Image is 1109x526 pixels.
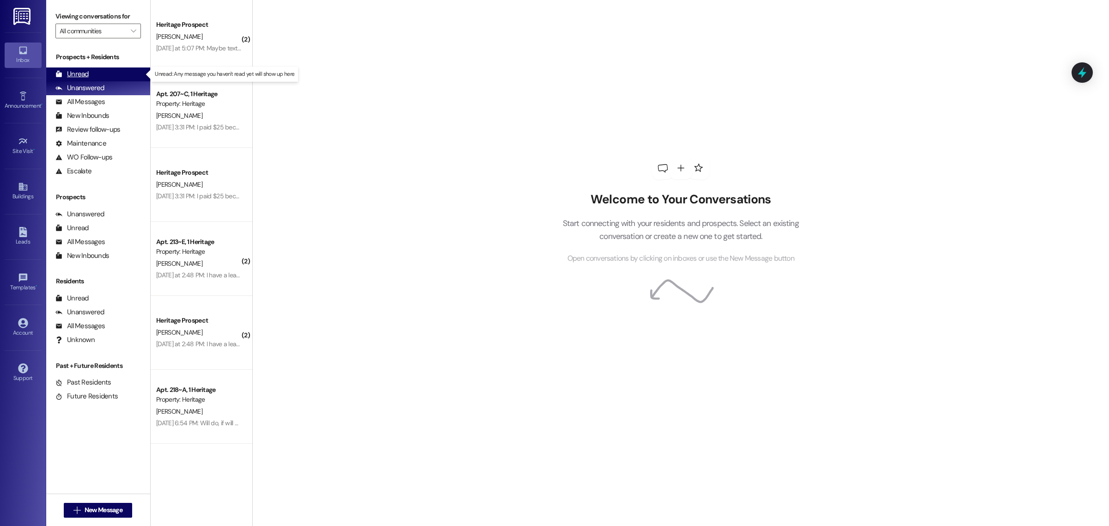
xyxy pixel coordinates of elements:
[46,361,150,371] div: Past + Future Residents
[156,168,242,177] div: Heritage Prospect
[64,503,132,518] button: New Message
[155,70,294,78] p: Unread: Any message you haven't read yet will show up here
[156,340,535,348] div: [DATE] at 2:48 PM: I have a lease agreement for winter as well. Can you send me the paperwork for...
[156,385,242,395] div: Apt. 218~A, 1 Heritage
[60,24,126,38] input: All communities
[55,139,106,148] div: Maintenance
[156,407,202,416] span: [PERSON_NAME]
[55,9,141,24] label: Viewing conversations for
[5,134,42,159] a: Site Visit •
[156,111,202,120] span: [PERSON_NAME]
[55,294,89,303] div: Unread
[13,8,32,25] img: ResiDesk Logo
[55,97,105,107] div: All Messages
[5,43,42,67] a: Inbox
[41,101,43,108] span: •
[46,276,150,286] div: Residents
[156,259,202,268] span: [PERSON_NAME]
[548,192,813,207] h2: Welcome to Your Conversations
[55,391,118,401] div: Future Residents
[55,378,111,387] div: Past Residents
[156,44,835,52] div: [DATE] at 5:07 PM: Maybe text my mother at [PHONE_NUMBER] from now on about money. Because the la...
[5,224,42,249] a: Leads
[567,253,794,264] span: Open conversations by clicking on inboxes or use the New Message button
[55,307,104,317] div: Unanswered
[156,247,242,257] div: Property: Heritage
[156,180,202,189] span: [PERSON_NAME]
[156,419,381,427] div: [DATE] 6:54 PM: Will do, if will be taken care of this evening. Thank you for the notice!
[36,283,37,289] span: •
[5,179,42,204] a: Buildings
[156,32,202,41] span: [PERSON_NAME]
[156,20,242,30] div: Heritage Prospect
[156,316,242,325] div: Heritage Prospect
[46,52,150,62] div: Prospects + Residents
[548,217,813,243] p: Start connecting with your residents and prospects. Select an existing conversation or create a n...
[55,209,104,219] div: Unanswered
[73,507,80,514] i: 
[55,125,120,135] div: Review follow-ups
[5,270,42,295] a: Templates •
[5,361,42,385] a: Support
[156,271,535,279] div: [DATE] at 2:48 PM: I have a lease agreement for winter as well. Can you send me the paperwork for...
[55,251,109,261] div: New Inbounds
[55,69,89,79] div: Unread
[55,166,91,176] div: Escalate
[33,147,35,153] span: •
[5,315,42,340] a: Account
[156,99,242,109] div: Property: Heritage
[85,505,122,515] span: New Message
[55,83,104,93] div: Unanswered
[156,89,242,99] div: Apt. 207~C, 1 Heritage
[55,237,105,247] div: All Messages
[55,321,105,331] div: All Messages
[55,223,89,233] div: Unread
[156,395,242,404] div: Property: Heritage
[55,153,112,162] div: WO Follow-ups
[55,111,109,121] div: New Inbounds
[46,192,150,202] div: Prospects
[55,335,95,345] div: Unknown
[156,237,242,247] div: Apt. 213~E, 1 Heritage
[156,328,202,336] span: [PERSON_NAME]
[131,27,136,35] i: 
